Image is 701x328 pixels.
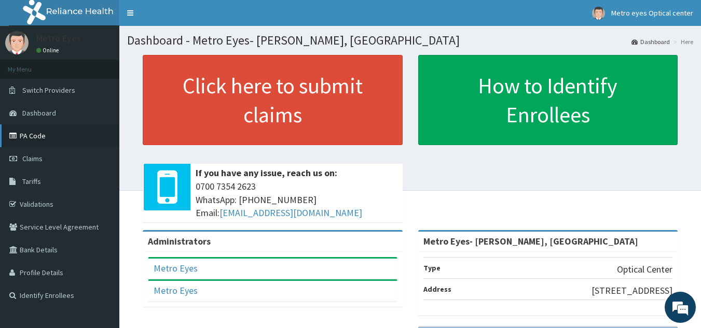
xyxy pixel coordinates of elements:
[423,284,451,294] b: Address
[196,180,397,220] span: 0700 7354 2623 WhatsApp: [PHONE_NUMBER] Email:
[5,31,29,54] img: User Image
[418,55,678,145] a: How to Identify Enrollees
[219,207,362,219] a: [EMAIL_ADDRESS][DOMAIN_NAME]
[592,284,672,297] p: [STREET_ADDRESS]
[148,235,211,247] b: Administrators
[631,37,670,46] a: Dashboard
[196,167,337,179] b: If you have any issue, reach us on:
[22,177,41,186] span: Tariffs
[36,47,61,54] a: Online
[423,235,638,247] strong: Metro Eyes- [PERSON_NAME], [GEOGRAPHIC_DATA]
[671,37,693,46] li: Here
[143,55,403,145] a: Click here to submit claims
[36,34,81,43] p: Metro Eyes
[22,154,43,163] span: Claims
[127,34,693,47] h1: Dashboard - Metro Eyes- [PERSON_NAME], [GEOGRAPHIC_DATA]
[592,7,605,20] img: User Image
[423,263,441,273] b: Type
[22,85,75,95] span: Switch Providers
[617,263,672,276] p: Optical Center
[22,108,56,118] span: Dashboard
[611,8,693,18] span: Metro eyes Optical center
[154,262,198,274] a: Metro Eyes
[154,284,198,296] a: Metro Eyes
